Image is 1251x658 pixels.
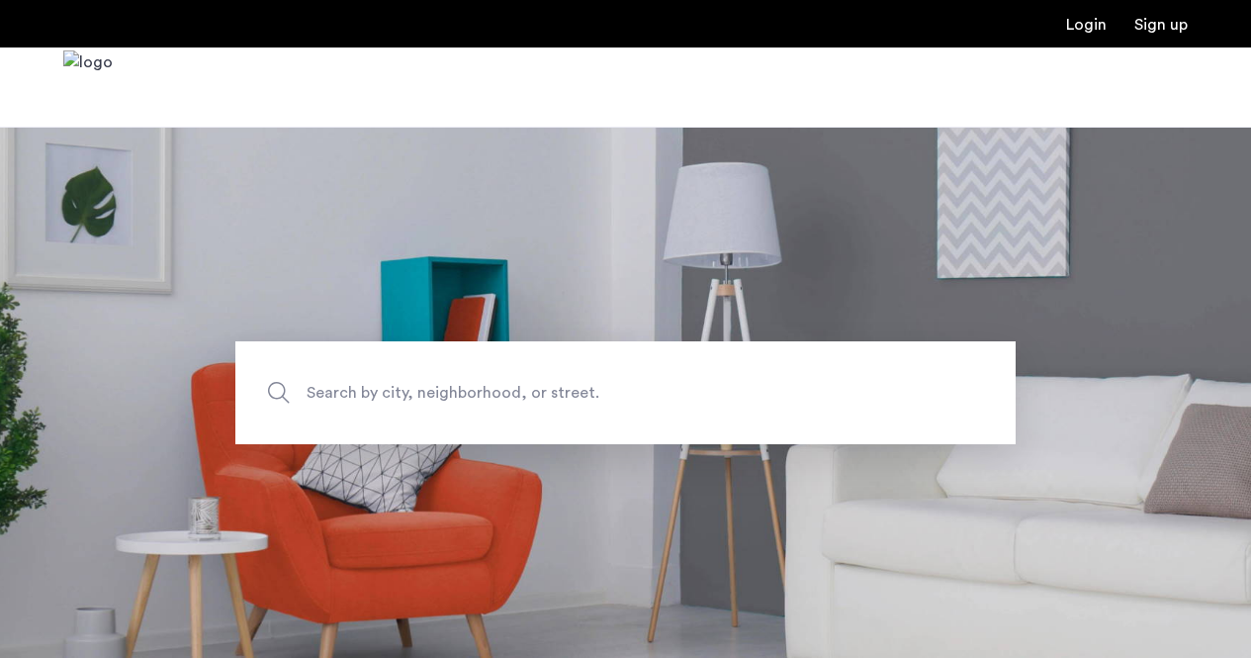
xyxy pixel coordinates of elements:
span: Search by city, neighborhood, or street. [307,379,852,406]
img: logo [63,50,113,125]
a: Cazamio Logo [63,50,113,125]
a: Registration [1134,17,1188,33]
input: Apartment Search [235,341,1016,444]
a: Login [1066,17,1107,33]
